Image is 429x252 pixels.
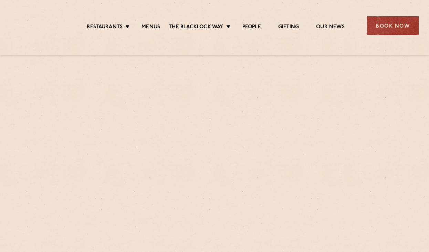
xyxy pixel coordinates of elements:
a: Our News [316,24,345,31]
a: Restaurants [87,24,123,31]
a: People [242,24,261,31]
a: Gifting [278,24,299,31]
a: Menus [142,24,160,31]
div: Book Now [367,16,419,35]
img: svg%3E [10,7,68,45]
a: The Blacklock Way [169,24,223,31]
